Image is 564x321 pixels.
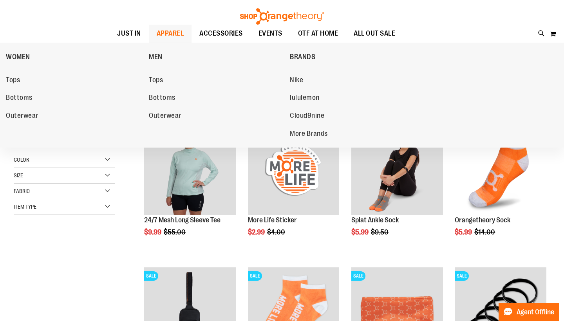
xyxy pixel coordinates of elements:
[455,216,510,224] a: Orangetheory Sock
[144,124,236,215] img: 24/7 Mesh Long Sleeve Tee
[149,112,181,121] span: Outerwear
[351,228,370,236] span: $5.99
[149,94,175,103] span: Bottoms
[248,124,340,215] img: Product image for More Life Sticker
[347,120,447,256] div: product
[517,308,554,316] span: Agent Offline
[14,172,23,179] span: Size
[248,216,297,224] a: More Life Sticker
[6,76,20,86] span: Tops
[140,120,240,256] div: product
[267,228,286,236] span: $4.00
[354,25,395,42] span: ALL OUT SALE
[455,271,469,281] span: SALE
[6,53,30,63] span: WOMEN
[451,120,550,256] div: product
[351,124,443,215] img: Product image for Splat Ankle Sock
[144,228,163,236] span: $9.99
[14,204,36,210] span: Item Type
[248,228,266,236] span: $2.99
[6,112,38,121] span: Outerwear
[149,76,163,86] span: Tops
[351,271,365,281] span: SALE
[14,188,30,194] span: Fabric
[474,228,496,236] span: $14.00
[164,228,187,236] span: $55.00
[371,228,390,236] span: $9.50
[351,216,399,224] a: Splat Ankle Sock
[144,124,236,216] a: 24/7 Mesh Long Sleeve TeeSALE
[455,228,473,236] span: $5.99
[244,120,343,256] div: product
[248,271,262,281] span: SALE
[290,94,320,103] span: lululemon
[144,271,158,281] span: SALE
[351,124,443,216] a: Product image for Splat Ankle SockSALE
[14,157,29,163] span: Color
[239,8,325,25] img: Shop Orangetheory
[6,94,33,103] span: Bottoms
[290,112,324,121] span: Cloud9nine
[290,76,303,86] span: Nike
[157,25,184,42] span: APPAREL
[199,25,243,42] span: ACCESSORIES
[144,216,221,224] a: 24/7 Mesh Long Sleeve Tee
[499,303,559,321] button: Agent Offline
[290,53,315,63] span: BRANDS
[455,124,546,215] img: Product image for Orangetheory Sock
[290,130,328,139] span: More Brands
[248,124,340,216] a: Product image for More Life StickerSALE
[149,53,163,63] span: MEN
[455,124,546,216] a: Product image for Orangetheory SockSALE
[258,25,282,42] span: EVENTS
[117,25,141,42] span: JUST IN
[298,25,338,42] span: OTF AT HOME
